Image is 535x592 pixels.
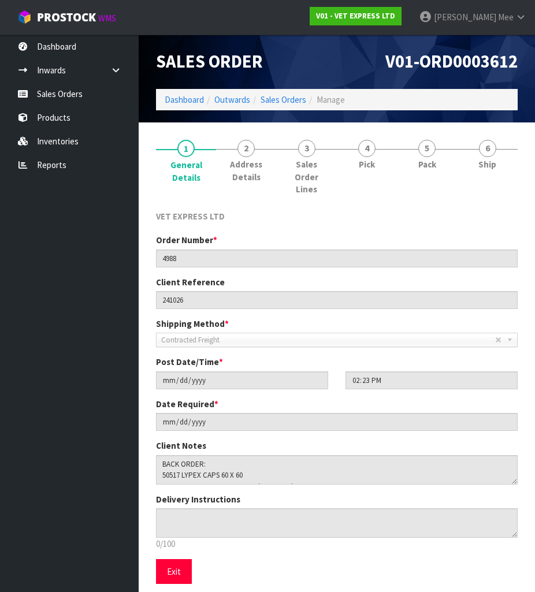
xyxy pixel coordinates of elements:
[358,140,376,157] span: 4
[479,140,496,157] span: 6
[156,50,263,72] span: Sales Order
[156,398,218,410] label: Date Required
[156,538,518,550] p: 0/100
[156,276,225,288] label: Client Reference
[156,440,206,452] label: Client Notes
[156,211,225,222] span: VET EXPRESS LTD
[156,234,217,246] label: Order Number
[478,158,496,170] span: Ship
[298,140,315,157] span: 3
[98,13,116,24] small: WMS
[37,10,96,25] span: ProStock
[156,356,223,368] label: Post Date/Time
[156,318,229,330] label: Shipping Method
[156,559,192,584] button: Exit
[317,94,345,105] span: Manage
[156,250,518,267] input: Order Number
[237,140,255,157] span: 2
[316,11,395,21] strong: V01 - VET EXPRESS LTD
[498,12,514,23] span: Mee
[17,10,32,24] img: cube-alt.png
[285,158,328,195] span: Sales Order Lines
[225,158,267,183] span: Address Details
[161,333,495,347] span: Contracted Freight
[418,158,436,170] span: Pack
[165,159,207,184] span: General Details
[165,94,204,105] a: Dashboard
[385,50,518,72] span: V01-ORD0003612
[156,291,518,309] input: Client Reference
[434,12,496,23] span: [PERSON_NAME]
[214,94,250,105] a: Outwards
[261,94,306,105] a: Sales Orders
[359,158,375,170] span: Pick
[177,140,195,157] span: 1
[418,140,436,157] span: 5
[156,493,240,505] label: Delivery Instructions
